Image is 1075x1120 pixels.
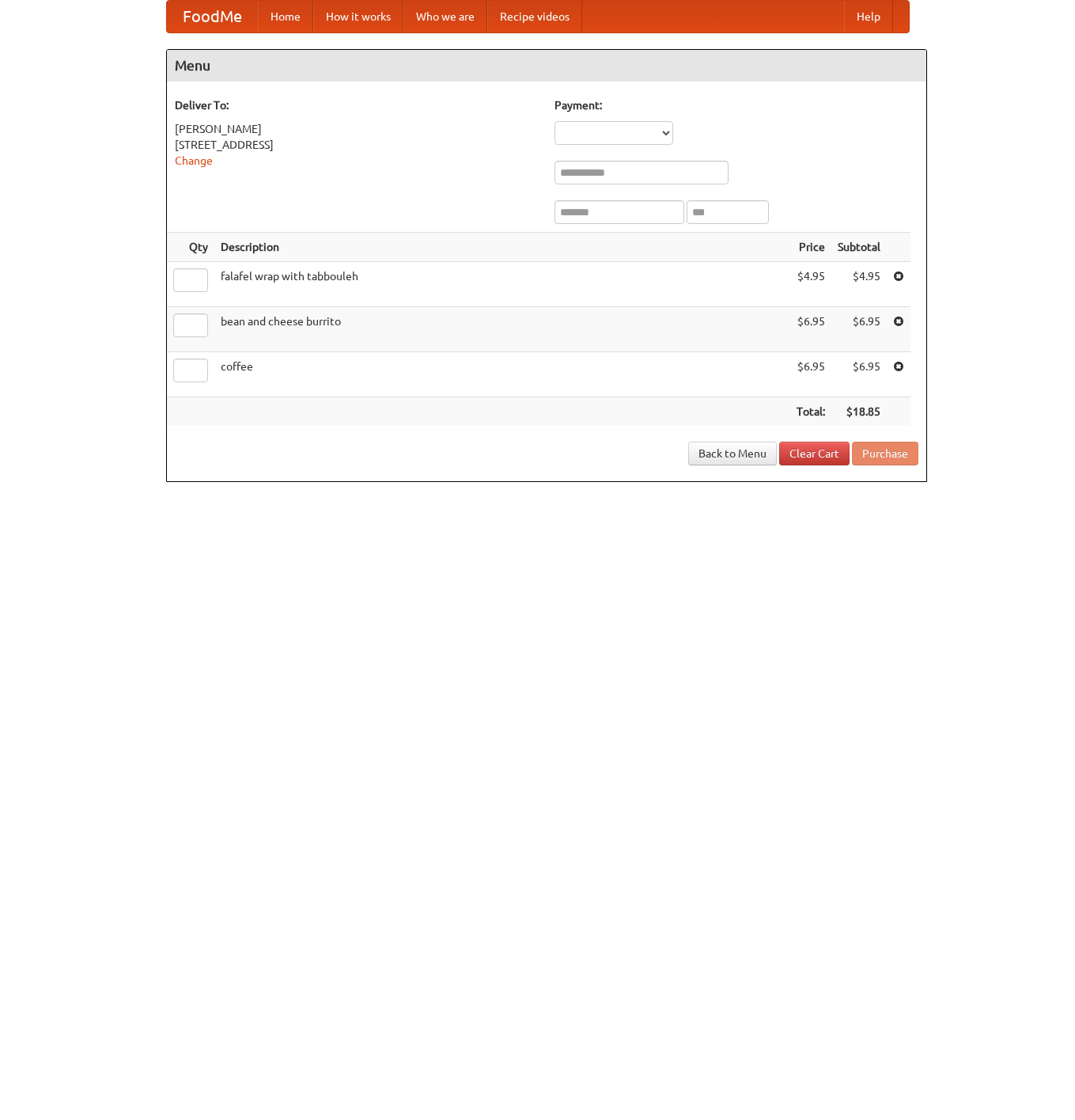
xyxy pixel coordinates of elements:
[831,307,887,352] td: $6.95
[555,97,918,113] h5: Payment:
[831,397,887,427] th: $18.85
[831,262,887,307] td: $4.95
[790,397,831,427] th: Total:
[844,1,893,32] a: Help
[214,233,790,262] th: Description
[214,307,790,352] td: bean and cheese burrito
[790,262,831,307] td: $4.95
[852,442,918,465] button: Purchase
[790,352,831,397] td: $6.95
[214,352,790,397] td: coffee
[487,1,582,32] a: Recipe videos
[175,137,539,153] div: [STREET_ADDRESS]
[790,233,831,262] th: Price
[167,1,258,32] a: FoodMe
[831,352,887,397] td: $6.95
[175,154,213,167] a: Change
[779,442,850,465] a: Clear Cart
[790,307,831,352] td: $6.95
[831,233,887,262] th: Subtotal
[313,1,403,32] a: How it works
[167,50,926,82] h4: Menu
[688,442,777,465] a: Back to Menu
[175,97,539,113] h5: Deliver To:
[175,121,539,137] div: [PERSON_NAME]
[214,262,790,307] td: falafel wrap with tabbouleh
[167,233,214,262] th: Qty
[403,1,487,32] a: Who we are
[258,1,313,32] a: Home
